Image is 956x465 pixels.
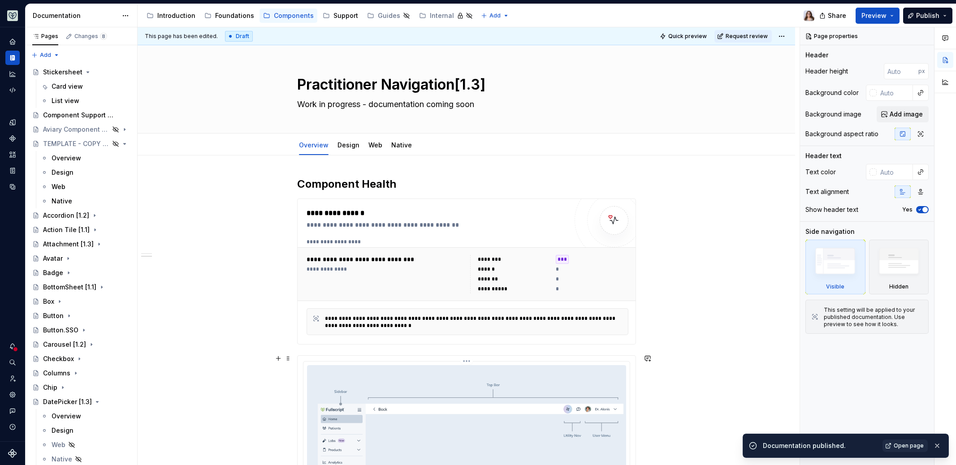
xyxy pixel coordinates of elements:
a: Storybook stories [5,164,20,178]
span: Add image [890,110,923,119]
a: Native [391,141,412,149]
a: Design tokens [5,115,20,129]
a: Native [37,194,134,208]
a: Web [37,438,134,452]
a: Columns [29,366,134,380]
div: Columns [43,369,70,378]
div: Native [388,135,415,154]
div: Text alignment [805,187,849,196]
svg: Supernova Logo [8,449,17,458]
input: Auto [877,164,913,180]
span: Open page [894,442,924,449]
a: Open page [882,439,928,452]
a: Stickersheet [29,65,134,79]
a: BottomSheet [1.1] [29,280,134,294]
div: Carousel [1.2] [43,340,86,349]
button: Preview [856,8,900,24]
div: TEMPLATE - COPY ME [43,139,109,148]
div: Overview [295,135,332,154]
div: Support [333,11,358,20]
span: Add [40,52,51,59]
button: Add [29,49,62,61]
div: Design [52,168,74,177]
img: 256e2c79-9abd-4d59-8978-03feab5a3943.png [7,10,18,21]
a: Data sources [5,180,20,194]
a: Guides [363,9,414,23]
a: Button.SSO [29,323,134,337]
div: Header height [805,67,848,76]
span: Publish [916,11,939,20]
input: Auto [884,63,918,79]
div: Guides [378,11,400,20]
button: Contact support [5,404,20,418]
textarea: Work in progress - documentation coming soon [295,97,634,112]
a: Aviary Component Overview - OLD [29,122,134,137]
a: Badge [29,266,134,280]
div: Invite team [5,371,20,386]
a: Accordion [1.2] [29,208,134,223]
a: Components [5,131,20,146]
a: Checkbox [29,352,134,366]
div: Aviary Component Overview - OLD [43,125,109,134]
div: Design [52,426,74,435]
div: DatePicker [1.3] [43,397,92,406]
a: Components [260,9,317,23]
a: Support [319,9,362,23]
a: Code automation [5,83,20,97]
button: Notifications [5,339,20,353]
div: Button.SSO [43,326,78,335]
a: Design [37,165,134,180]
img: Brittany Hogg [804,10,814,21]
a: Assets [5,147,20,162]
div: Overview [52,154,81,163]
div: Badge [43,268,63,277]
div: Native [52,455,72,464]
div: Internal [430,11,454,20]
div: Overview [52,412,81,421]
a: Analytics [5,67,20,81]
a: Action Tile [1.1] [29,223,134,237]
button: Share [815,8,852,24]
button: Publish [903,8,952,24]
p: px [918,68,925,75]
div: Hidden [869,240,929,294]
a: Carousel [1.2] [29,337,134,352]
div: Box [43,297,54,306]
a: Settings [5,387,20,402]
a: Avatar [29,251,134,266]
button: Add [478,9,512,22]
div: Component Support Tables [43,111,117,120]
a: Card view [37,79,134,94]
button: Request review [714,30,772,43]
div: Hidden [889,283,908,290]
div: Native [52,197,72,206]
div: Documentation [33,11,117,20]
div: Background color [805,88,859,97]
div: Pages [32,33,58,40]
a: Home [5,34,20,49]
div: Search ⌘K [5,355,20,370]
div: Design [334,135,363,154]
div: Background image [805,110,861,119]
a: Attachment [1.3] [29,237,134,251]
div: Web [52,440,65,449]
div: Visible [826,283,844,290]
a: Documentation [5,51,20,65]
a: Overview [299,141,329,149]
div: Button [43,311,64,320]
a: Web [37,180,134,194]
div: Draft [225,31,253,42]
div: Attachment [1.3] [43,240,94,249]
div: Stickersheet [43,68,82,77]
div: Checkbox [43,354,74,363]
div: Accordion [1.2] [43,211,89,220]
